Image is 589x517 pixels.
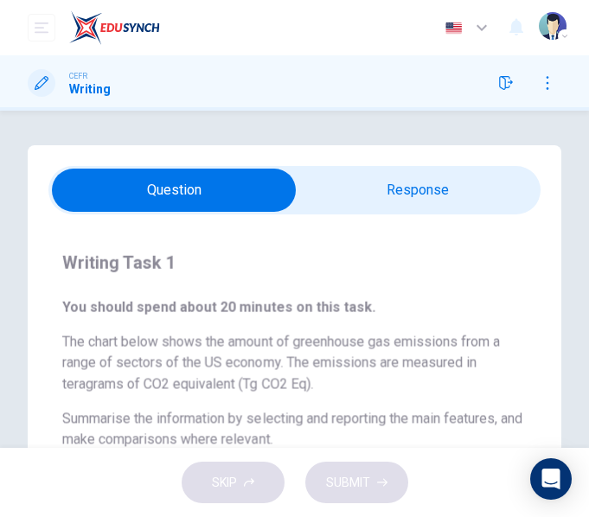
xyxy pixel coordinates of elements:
img: en [443,22,464,35]
img: EduSynch logo [69,10,160,45]
h6: Summarise the information by selecting and reporting the main features, and make comparisons wher... [62,408,527,450]
div: Open Intercom Messenger [530,458,572,500]
h6: You should spend about 20 minutes on this task. [62,297,527,318]
span: CEFR [69,70,87,82]
h1: Writing [69,82,111,96]
h6: The chart below shows the amount of greenhouse gas emissions from a range of sectors of the US ec... [62,332,527,394]
h4: Writing Task 1 [62,249,527,277]
button: open mobile menu [28,14,55,41]
img: Profile picture [539,12,567,40]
